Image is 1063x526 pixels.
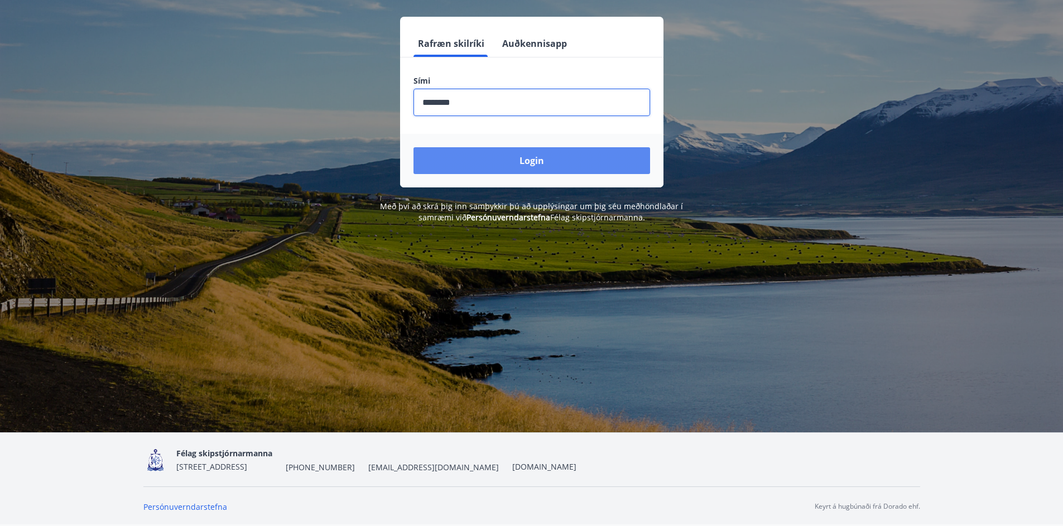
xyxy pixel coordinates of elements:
[413,75,650,86] label: Sími
[368,462,499,473] span: [EMAIL_ADDRESS][DOMAIN_NAME]
[413,30,489,57] button: Rafræn skilríki
[286,462,355,473] span: [PHONE_NUMBER]
[466,212,550,223] a: Persónuverndarstefna
[143,501,227,512] a: Persónuverndarstefna
[143,448,167,472] img: 4fX9JWmG4twATeQ1ej6n556Sc8UHidsvxQtc86h8.png
[413,147,650,174] button: Login
[815,501,920,511] p: Keyrt á hugbúnaði frá Dorado ehf.
[512,461,576,472] a: [DOMAIN_NAME]
[380,201,683,223] span: Með því að skrá þig inn samþykkir þú að upplýsingar um þig séu meðhöndlaðar í samræmi við Félag s...
[498,30,571,57] button: Auðkennisapp
[176,448,272,459] span: Félag skipstjórnarmanna
[176,461,247,472] span: [STREET_ADDRESS]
